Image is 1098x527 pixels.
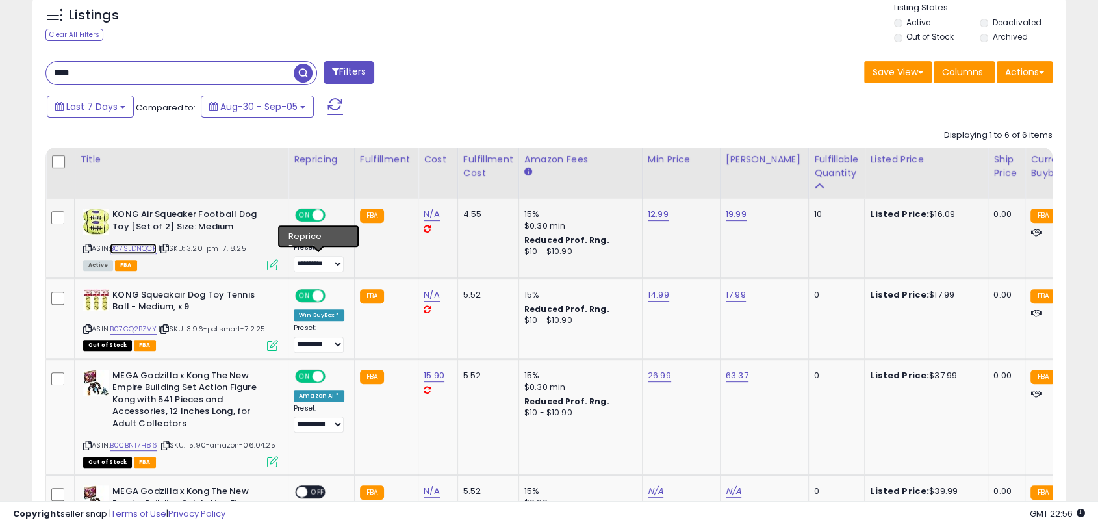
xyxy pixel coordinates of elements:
b: Listed Price: [870,289,929,301]
div: Current Buybox Price [1030,153,1097,180]
span: All listings that are currently out of stock and unavailable for purchase on Amazon [83,457,132,468]
a: N/A [424,289,439,302]
div: 5.52 [463,289,509,301]
label: Archived [993,31,1028,42]
div: Amazon Fees [524,153,637,166]
div: Repricing [294,153,349,166]
div: Fulfillment [360,153,413,166]
a: 14.99 [648,289,669,302]
a: B07CQ2BZVY [110,324,157,335]
div: ASIN: [83,370,278,466]
small: FBA [1030,370,1054,384]
div: 0.00 [993,370,1015,381]
b: Listed Price: [870,485,929,497]
div: 15% [524,485,632,497]
div: 5.52 [463,370,509,381]
div: $10 - $10.90 [524,407,632,418]
button: Columns [934,61,995,83]
div: 0 [814,289,854,301]
div: 0.00 [993,209,1015,220]
label: Active [906,17,930,28]
span: OFF [307,487,328,498]
a: N/A [726,485,741,498]
div: Displaying 1 to 6 of 6 items [944,129,1053,142]
div: Ship Price [993,153,1019,180]
a: 15.90 [424,369,444,382]
b: MEGA Godzilla x Kong The New Empire Building Set Action Figure Kong with 541 Pieces and Accessori... [112,370,270,433]
div: Amazon AI * [294,390,344,402]
a: N/A [648,485,663,498]
a: N/A [424,485,439,498]
a: 63.37 [726,369,748,382]
span: ON [296,290,313,301]
a: B0CBNT7H86 [110,440,157,451]
div: ASIN: [83,209,278,269]
a: 17.99 [726,289,746,302]
small: FBA [1030,485,1054,500]
b: Reduced Prof. Rng. [524,235,609,246]
div: $0.30 min [524,220,632,232]
small: FBA [1030,289,1054,303]
label: Deactivated [993,17,1041,28]
small: Amazon Fees. [524,166,532,178]
span: ON [296,370,313,381]
img: 51zj-aqdqEL._SL40_.jpg [83,209,109,235]
span: FBA [134,340,156,351]
button: Filters [324,61,374,84]
div: Listed Price [870,153,982,166]
small: FBA [360,289,384,303]
span: Aug-30 - Sep-05 [220,100,298,113]
b: Reduced Prof. Rng. [524,396,609,407]
div: Cost [424,153,452,166]
span: Columns [942,66,983,79]
div: Preset: [294,404,344,433]
span: OFF [324,370,344,381]
div: 15% [524,370,632,381]
span: Last 7 Days [66,100,118,113]
img: 51-xJyTQxTL._SL40_.jpg [83,485,109,511]
b: Reduced Prof. Rng. [524,303,609,315]
a: N/A [424,208,439,221]
b: KONG Squeakair Dog Toy Tennis Ball - Medium, x 9 [112,289,270,316]
div: $37.99 [870,370,978,381]
div: 0.00 [993,289,1015,301]
div: 0 [814,485,854,497]
span: | SKU: 15.90-amazon-06.04.25 [159,440,275,450]
b: Listed Price: [870,369,929,381]
div: Win BuyBox * [294,229,344,240]
p: Listing States: [894,2,1066,14]
img: 51-xJyTQxTL._SL40_.jpg [83,370,109,396]
div: 10 [814,209,854,220]
div: $17.99 [870,289,978,301]
div: 0 [814,370,854,381]
a: 19.99 [726,208,747,221]
div: $10 - $10.90 [524,315,632,326]
small: FBA [360,370,384,384]
div: Fulfillable Quantity [814,153,859,180]
div: Win BuyBox * [294,309,344,321]
span: 2025-09-13 22:56 GMT [1030,508,1085,520]
span: FBA [134,457,156,468]
span: | SKU: 3.96-petsmart-7.2.25 [159,324,266,334]
a: 26.99 [648,369,671,382]
span: Compared to: [136,101,196,114]
div: 15% [524,209,632,220]
div: Title [80,153,283,166]
button: Aug-30 - Sep-05 [201,96,314,118]
small: FBA [360,209,384,223]
button: Save View [864,61,932,83]
div: 4.55 [463,209,509,220]
div: Fulfillment Cost [463,153,513,180]
div: [PERSON_NAME] [726,153,803,166]
label: Out of Stock [906,31,954,42]
a: Privacy Policy [168,508,225,520]
div: 15% [524,289,632,301]
span: OFF [324,210,344,221]
div: 0.00 [993,485,1015,497]
img: 51MOci-e1tL._SL40_.jpg [83,289,109,311]
span: OFF [324,290,344,301]
h5: Listings [69,6,119,25]
a: B07SLDNQCP [110,243,157,254]
div: $39.99 [870,485,978,497]
small: FBA [1030,209,1054,223]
